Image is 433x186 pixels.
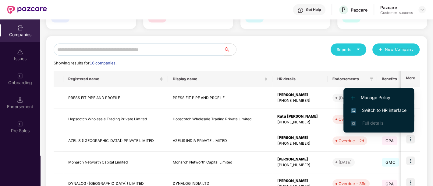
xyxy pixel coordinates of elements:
[378,47,382,52] span: plus
[63,130,168,152] td: AZELIS ([GEOGRAPHIC_DATA]) PRIVATE LIMITED
[339,138,364,144] div: Overdue - 2d
[54,61,116,65] span: Showing results for
[351,7,367,13] div: Pazcare
[380,5,413,10] div: Pazcare
[277,119,323,125] div: [PHONE_NUMBER]
[382,158,399,167] span: GMC
[173,77,263,81] span: Display name
[377,71,431,87] th: Benefits
[17,49,23,55] img: svg+xml;base64,PHN2ZyBpZD0iSXNzdWVzX2Rpc2FibGVkIiB4bWxucz0iaHR0cDovL3d3dy53My5vcmcvMjAwMC9zdmciIH...
[63,109,168,130] td: Hopscotch Wholesale Trading Private Limited
[342,6,346,13] span: P
[168,87,272,109] td: PRESS FIT PIPE AND PROFILE
[297,7,303,13] img: svg+xml;base64,PHN2ZyBpZD0iSGVscC0zMngzMiIgeG1sbnM9Imh0dHA6Ly93d3cudzMub3JnLzIwMDAvc3ZnIiB3aWR0aD...
[420,7,424,12] img: svg+xml;base64,PHN2ZyBpZD0iRHJvcGRvd24tMzJ4MzIiIHhtbG5zPSJodHRwOi8vd3d3LnczLm9yZy8yMDAwL3N2ZyIgd2...
[306,7,321,12] div: Get Help
[401,71,420,87] th: More
[168,152,272,173] td: Monarch Networth Capital Limited
[351,108,356,113] img: svg+xml;base64,PHN2ZyB4bWxucz0iaHR0cDovL3d3dy53My5vcmcvMjAwMC9zdmciIHdpZHRoPSIxNiIgaGVpZ2h0PSIxNi...
[224,43,236,56] button: search
[224,47,236,52] span: search
[368,75,374,83] span: filter
[277,157,323,162] div: [PERSON_NAME]
[380,10,413,15] div: Customer_success
[17,121,23,127] img: svg+xml;base64,PHN2ZyB3aWR0aD0iMjAiIGhlaWdodD0iMjAiIHZpZXdCb3g9IjAgMCAyMCAyMCIgZmlsbD0ibm9uZSIgeG...
[339,159,352,165] div: [DATE]
[168,130,272,152] td: AZELIS INDIA PRIVATE LIMITED
[382,136,397,145] span: GPA
[168,71,272,87] th: Display name
[277,141,323,146] div: [PHONE_NUMBER]
[277,114,323,119] div: Rutu [PERSON_NAME]
[17,25,23,31] img: svg+xml;base64,PHN2ZyBpZD0iQ29tcGFuaWVzIiB4bWxucz0iaHR0cDovL3d3dy53My5vcmcvMjAwMC9zdmciIHdpZHRoPS...
[277,162,323,168] div: [PHONE_NUMBER]
[277,135,323,141] div: [PERSON_NAME]
[356,47,360,51] span: caret-down
[351,107,406,114] span: Switch to HR interface
[168,109,272,130] td: Hopscotch Wholesale Trading Private Limited
[337,46,360,53] div: Reports
[272,71,328,87] th: HR details
[63,152,168,173] td: Monarch Networth Capital Limited
[362,120,383,126] span: Full details
[277,178,323,184] div: [PERSON_NAME]
[7,6,47,14] img: New Pazcare Logo
[370,77,373,81] span: filter
[339,95,352,101] div: [DATE]
[90,61,116,65] span: 16 companies.
[351,121,356,126] img: svg+xml;base64,PHN2ZyB4bWxucz0iaHR0cDovL3d3dy53My5vcmcvMjAwMC9zdmciIHdpZHRoPSIxNi4zNjMiIGhlaWdodD...
[17,73,23,79] img: svg+xml;base64,PHN2ZyB3aWR0aD0iMjAiIGhlaWdodD0iMjAiIHZpZXdCb3g9IjAgMCAyMCAyMCIgZmlsbD0ibm9uZSIgeG...
[17,97,23,103] img: svg+xml;base64,PHN2ZyB3aWR0aD0iMTQuNSIgaGVpZ2h0PSIxNC41IiB2aWV3Qm94PSIwIDAgMTYgMTYiIGZpbGw9Im5vbm...
[332,77,367,81] span: Endorsements
[351,96,355,100] img: svg+xml;base64,PHN2ZyB4bWxucz0iaHR0cDovL3d3dy53My5vcmcvMjAwMC9zdmciIHdpZHRoPSIxMi4yMDEiIGhlaWdodD...
[351,94,406,101] span: Manage Policy
[385,46,414,53] span: New Company
[277,98,323,104] div: [PHONE_NUMBER]
[372,43,420,56] button: plusNew Company
[68,77,158,81] span: Registered name
[339,116,369,122] div: Overdue - 283d
[406,157,415,165] img: icon
[277,92,323,98] div: [PERSON_NAME]
[406,135,415,143] img: icon
[63,71,168,87] th: Registered name
[63,87,168,109] td: PRESS FIT PIPE AND PROFILE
